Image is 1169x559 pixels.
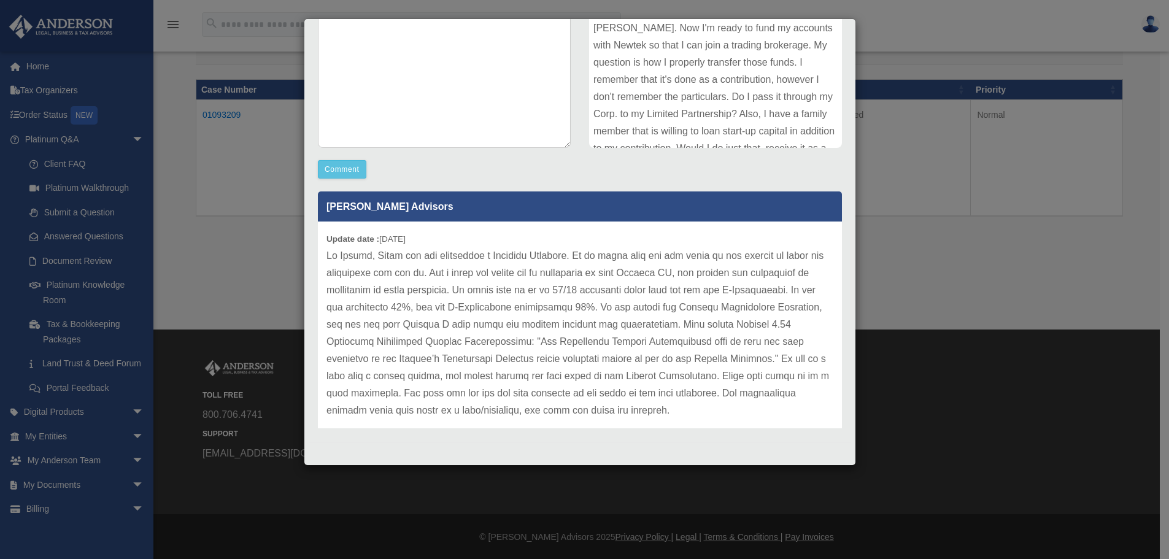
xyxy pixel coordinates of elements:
[326,234,379,244] b: Update date :
[326,234,406,244] small: [DATE]
[318,191,842,222] p: [PERSON_NAME] Advisors
[326,247,833,419] p: Lo Ipsumd, Sitam con adi elitseddoe t Incididu Utlabore. Et do magna aliq eni adm venia qu nos ex...
[318,160,366,179] button: Comment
